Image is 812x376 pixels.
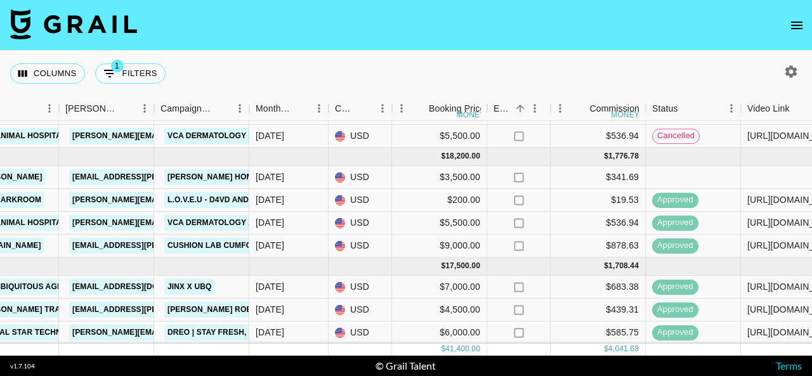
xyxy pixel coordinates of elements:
[164,192,319,208] a: L.O.V.E.U - d4vd and [PERSON_NAME]
[411,100,429,117] button: Sort
[604,151,608,162] div: $
[164,279,215,295] a: JINX x UBQ
[494,96,511,121] div: Expenses: Remove Commission?
[392,99,411,118] button: Menu
[392,166,487,189] div: $3,500.00
[69,302,276,318] a: [EMAIL_ADDRESS][PERSON_NAME][DOMAIN_NAME]
[164,302,301,318] a: [PERSON_NAME] Robot Vacuum
[329,235,392,257] div: USD
[40,99,59,118] button: Menu
[329,96,392,121] div: Currency
[69,238,276,254] a: [EMAIL_ADDRESS][PERSON_NAME][DOMAIN_NAME]
[111,60,124,72] span: 1
[551,125,646,148] div: $536.94
[213,100,230,117] button: Sort
[95,63,166,84] button: Show filters
[392,299,487,321] div: $4,500.00
[551,235,646,257] div: $878.63
[256,216,284,229] div: Aug '25
[445,261,480,271] div: 17,500.00
[441,344,445,354] div: $
[69,128,341,144] a: [PERSON_NAME][EMAIL_ADDRESS][PERSON_NAME][DOMAIN_NAME]
[551,299,646,321] div: $439.31
[608,151,639,162] div: 1,776.78
[784,13,809,38] button: open drawer
[373,99,392,118] button: Menu
[329,321,392,344] div: USD
[10,362,35,370] div: v 1.7.104
[164,325,506,340] a: Dreo | Stay fresh, stay comfortably humidified｜PAID TikTok Collaboration
[117,100,135,117] button: Sort
[256,193,284,206] div: Aug '25
[589,96,639,121] div: Commission
[652,240,698,252] span: approved
[551,166,646,189] div: $341.69
[376,360,436,372] div: © Grail Talent
[551,212,646,235] div: $536.94
[160,96,213,121] div: Campaign (Type)
[164,128,313,144] a: VCA Dermatology x Whalar 2025
[310,99,329,118] button: Menu
[329,212,392,235] div: USD
[392,125,487,148] div: $5,500.00
[392,189,487,212] div: $200.00
[256,280,284,293] div: Sep '25
[256,96,292,121] div: Month Due
[392,321,487,344] div: $6,000.00
[329,125,392,148] div: USD
[445,344,480,354] div: 41,400.00
[249,96,329,121] div: Month Due
[551,321,646,344] div: $585.75
[652,96,678,121] div: Status
[335,96,355,121] div: Currency
[551,276,646,299] div: $683.38
[256,129,284,142] div: Jul '25
[776,360,802,372] a: Terms
[69,325,341,340] a: [PERSON_NAME][EMAIL_ADDRESS][PERSON_NAME][DOMAIN_NAME]
[608,344,639,354] div: 4,041.68
[164,238,410,254] a: Cushion Lab Cumfort, It Makes A World of Difference
[429,96,485,121] div: Booking Price
[652,217,698,229] span: approved
[652,327,698,339] span: approved
[256,171,284,183] div: Aug '25
[441,261,445,271] div: $
[441,151,445,162] div: $
[652,281,698,293] span: approved
[392,276,487,299] div: $7,000.00
[59,96,154,121] div: Booker
[392,212,487,235] div: $5,500.00
[678,100,696,117] button: Sort
[722,99,741,118] button: Menu
[69,169,276,185] a: [EMAIL_ADDRESS][PERSON_NAME][DOMAIN_NAME]
[69,279,211,295] a: [EMAIL_ADDRESS][DOMAIN_NAME]
[329,189,392,212] div: USD
[652,304,698,316] span: approved
[604,344,608,354] div: $
[646,96,741,121] div: Status
[608,261,639,271] div: 1,708.44
[10,9,137,39] img: Grail Talent
[511,100,529,117] button: Sort
[551,189,646,212] div: $19.53
[256,326,284,339] div: Sep '25
[329,276,392,299] div: USD
[292,100,310,117] button: Sort
[256,303,284,316] div: Sep '25
[611,111,639,119] div: money
[135,99,154,118] button: Menu
[551,99,570,118] button: Menu
[604,261,608,271] div: $
[10,63,85,84] button: Select columns
[572,100,589,117] button: Sort
[652,194,698,206] span: approved
[355,100,373,117] button: Sort
[457,111,485,119] div: money
[230,99,249,118] button: Menu
[487,96,551,121] div: Expenses: Remove Commission?
[65,96,117,121] div: [PERSON_NAME]
[256,239,284,252] div: Aug '25
[525,99,544,118] button: Menu
[154,96,249,121] div: Campaign (Type)
[790,100,808,117] button: Sort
